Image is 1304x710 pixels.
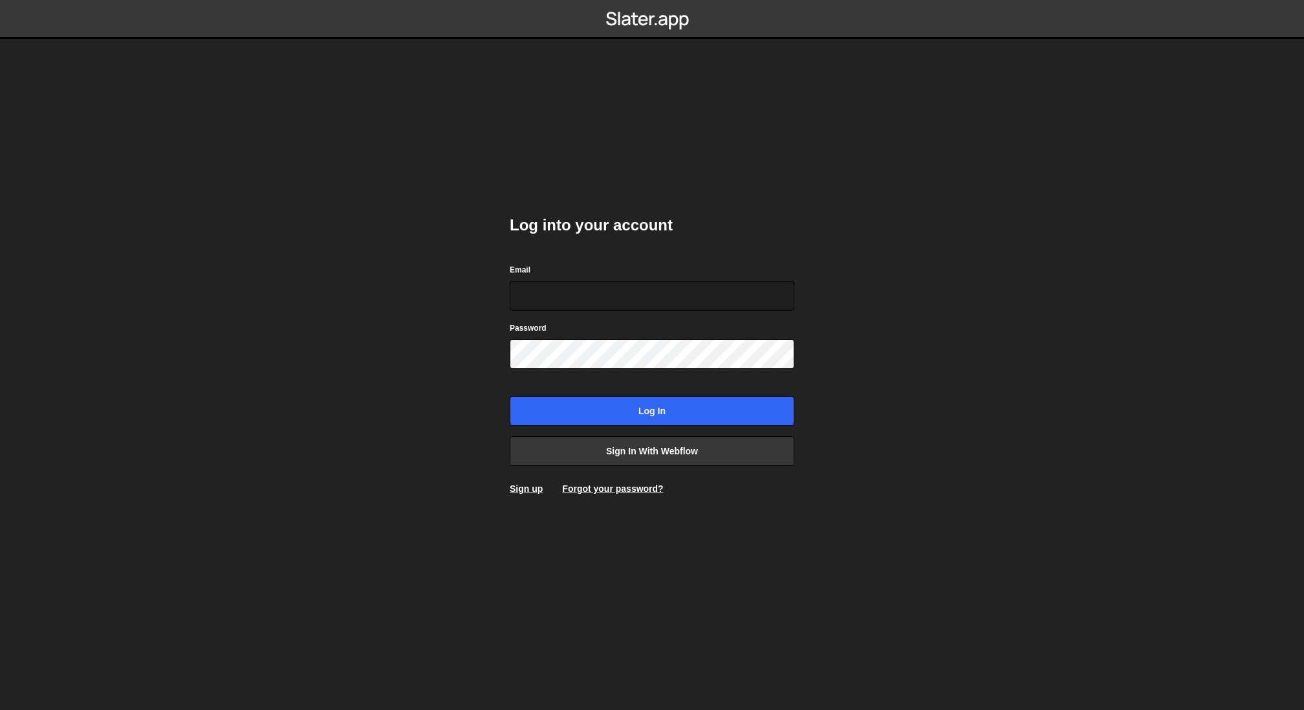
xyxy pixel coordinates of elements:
[562,483,663,494] a: Forgot your password?
[510,215,794,236] h2: Log into your account
[510,322,547,335] label: Password
[510,483,543,494] a: Sign up
[510,263,530,276] label: Email
[510,396,794,426] input: Log in
[510,436,794,466] a: Sign in with Webflow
